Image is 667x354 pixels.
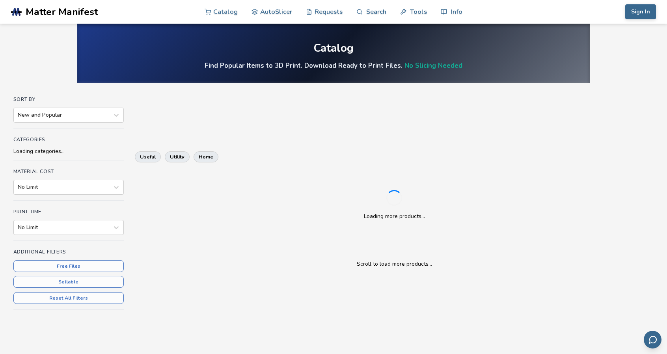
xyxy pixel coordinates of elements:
button: useful [135,151,161,162]
button: Free Files [13,260,124,272]
button: Sellable [13,276,124,288]
button: Send feedback via email [644,331,661,348]
input: No Limit [18,184,19,190]
h4: Additional Filters [13,249,124,255]
button: Sign In [625,4,656,19]
a: No Slicing Needed [404,61,462,70]
button: Reset All Filters [13,292,124,304]
button: home [194,151,218,162]
input: No Limit [18,224,19,231]
h4: Print Time [13,209,124,214]
button: utility [165,151,190,162]
span: Matter Manifest [26,6,98,17]
h4: Find Popular Items to 3D Print. Download Ready to Print Files. [205,61,462,70]
h4: Material Cost [13,169,124,174]
p: Loading more products... [364,212,425,220]
h4: Categories [13,137,124,142]
h4: Sort By [13,97,124,102]
div: Catalog [313,42,354,54]
input: New and Popular [18,112,19,118]
p: Scroll to load more products... [143,260,646,268]
div: Loading categories... [13,148,124,155]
